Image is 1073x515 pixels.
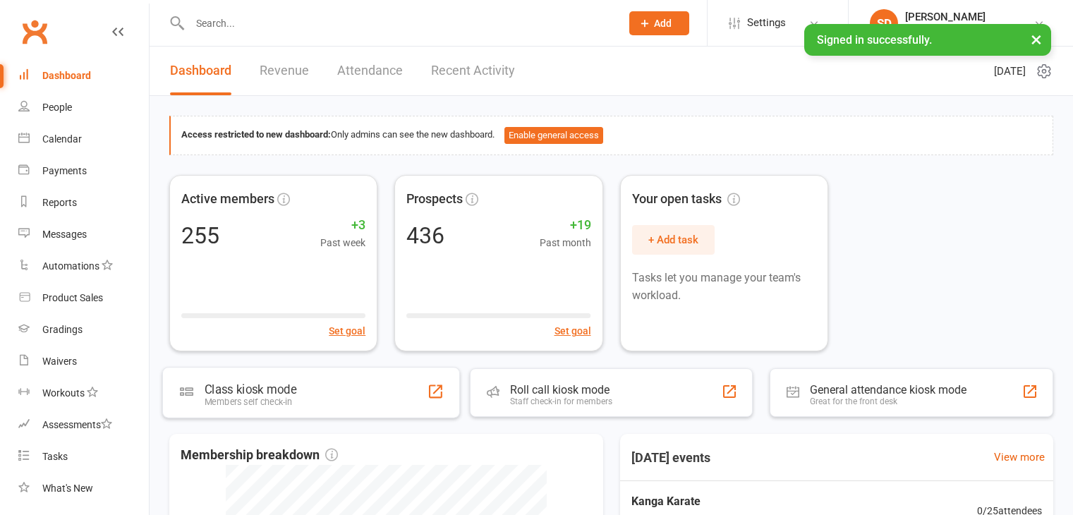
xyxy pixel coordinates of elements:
[42,70,91,81] div: Dashboard
[260,47,309,95] a: Revenue
[994,449,1045,466] a: View more
[870,9,898,37] div: SD
[320,215,365,236] span: +3
[540,215,591,236] span: +19
[994,63,1026,80] span: [DATE]
[42,133,82,145] div: Calendar
[42,387,85,399] div: Workouts
[320,235,365,250] span: Past week
[431,47,515,95] a: Recent Activity
[42,165,87,176] div: Payments
[817,33,932,47] span: Signed in successfully.
[205,396,296,407] div: Members self check-in
[42,260,99,272] div: Automations
[18,250,149,282] a: Automations
[42,451,68,462] div: Tasks
[42,419,112,430] div: Assessments
[170,47,231,95] a: Dashboard
[205,382,296,396] div: Class kiosk mode
[406,189,463,210] span: Prospects
[654,18,672,29] span: Add
[510,396,612,406] div: Staff check-in for members
[181,445,338,466] span: Membership breakdown
[747,7,786,39] span: Settings
[42,483,93,494] div: What's New
[18,346,149,377] a: Waivers
[632,269,816,305] p: Tasks let you manage your team's workload.
[1024,24,1049,54] button: ×
[810,383,966,396] div: General attendance kiosk mode
[810,396,966,406] div: Great for the front desk
[18,282,149,314] a: Product Sales
[181,189,274,210] span: Active members
[42,292,103,303] div: Product Sales
[18,409,149,441] a: Assessments
[18,314,149,346] a: Gradings
[504,127,603,144] button: Enable general access
[554,323,591,339] button: Set goal
[181,129,331,140] strong: Access restricted to new dashboard:
[181,127,1042,144] div: Only admins can see the new dashboard.
[632,189,740,210] span: Your open tasks
[18,219,149,250] a: Messages
[631,492,885,511] span: Kanga Karate
[18,123,149,155] a: Calendar
[186,13,611,33] input: Search...
[337,47,403,95] a: Attendance
[181,224,219,247] div: 255
[42,356,77,367] div: Waivers
[18,187,149,219] a: Reports
[905,11,1033,23] div: [PERSON_NAME]
[18,155,149,187] a: Payments
[18,377,149,409] a: Workouts
[629,11,689,35] button: Add
[406,224,444,247] div: 436
[18,92,149,123] a: People
[329,323,365,339] button: Set goal
[510,383,612,396] div: Roll call kiosk mode
[620,445,722,471] h3: [DATE] events
[42,197,77,208] div: Reports
[42,324,83,335] div: Gradings
[18,473,149,504] a: What's New
[18,60,149,92] a: Dashboard
[42,102,72,113] div: People
[17,14,52,49] a: Clubworx
[18,441,149,473] a: Tasks
[42,229,87,240] div: Messages
[632,225,715,255] button: + Add task
[540,235,591,250] span: Past month
[905,23,1033,36] div: Okami Kai Karate Forrestdale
